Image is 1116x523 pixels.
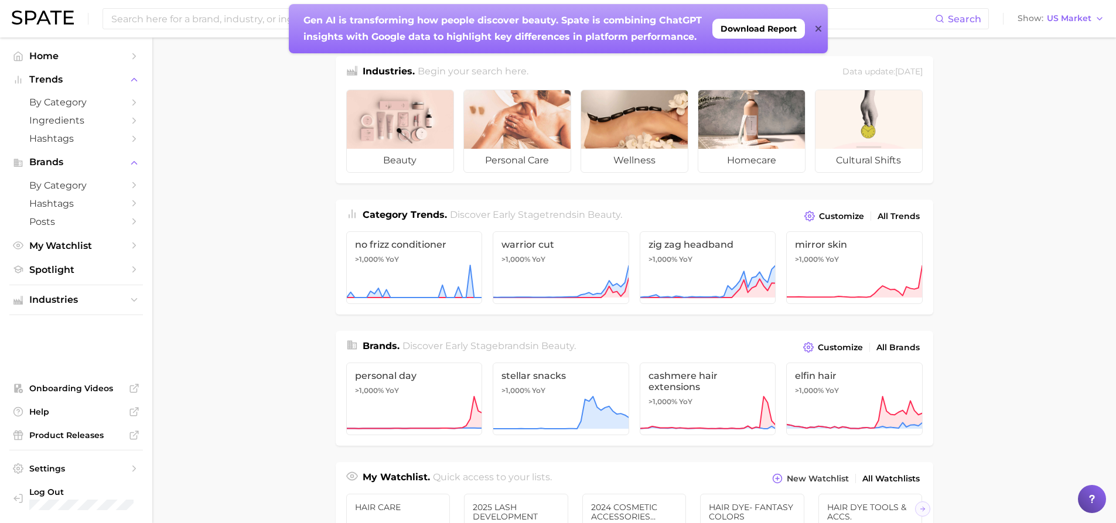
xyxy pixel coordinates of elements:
a: cultural shifts [815,90,923,173]
a: homecare [698,90,806,173]
span: Brands . [363,340,400,351]
button: New Watchlist [769,470,851,487]
a: All Brands [873,340,923,355]
span: Onboarding Videos [29,383,123,394]
span: >1,000% [355,386,384,395]
span: US Market [1047,15,1091,22]
span: cultural shifts [815,149,922,172]
a: by Category [9,176,143,194]
span: Settings [29,463,123,474]
span: Ingredients [29,115,123,126]
a: Spotlight [9,261,143,279]
span: Hashtags [29,198,123,209]
button: Scroll Right [915,501,930,517]
a: by Category [9,93,143,111]
h1: Industries. [363,64,415,80]
span: Product Releases [29,430,123,440]
span: YoY [825,255,839,264]
span: beauty [541,340,574,351]
a: Settings [9,460,143,477]
span: 2025 LASH DEVELOPMENT [473,503,559,521]
a: cashmere hair extensions>1,000% YoY [640,363,776,435]
a: stellar snacks>1,000% YoY [493,363,629,435]
span: Show [1018,15,1043,22]
span: Hashtags [29,133,123,144]
a: Posts [9,213,143,231]
button: ShowUS Market [1015,11,1107,26]
span: warrior cut [501,239,620,250]
span: All Brands [876,343,920,353]
span: Customize [818,343,863,353]
span: Home [29,50,123,61]
span: mirror skin [795,239,914,250]
span: Discover Early Stage brands in . [402,340,576,351]
a: Hashtags [9,129,143,148]
a: elfin hair>1,000% YoY [786,363,923,435]
h1: My Watchlist. [363,470,430,487]
span: Category Trends . [363,209,447,220]
a: All Watchlists [859,471,923,487]
span: All Trends [878,211,920,221]
span: >1,000% [649,397,677,406]
span: YoY [679,255,692,264]
span: Spotlight [29,264,123,275]
span: stellar snacks [501,370,620,381]
a: All Trends [875,208,923,224]
span: Help [29,406,123,417]
span: >1,000% [501,255,530,264]
a: zig zag headband>1,000% YoY [640,231,776,304]
span: Posts [29,216,123,227]
a: personal care [463,90,571,173]
span: YoY [532,255,545,264]
button: Customize [801,208,866,224]
span: by Category [29,97,123,108]
span: beauty [347,149,453,172]
span: homecare [698,149,805,172]
span: >1,000% [355,255,384,264]
span: 2024 COSMETIC ACCESSORIES DEVELOPMENT [591,503,678,521]
button: Industries [9,291,143,309]
a: Help [9,403,143,421]
button: Customize [800,339,865,355]
a: no frizz conditioner>1,000% YoY [346,231,483,304]
span: >1,000% [795,386,824,395]
span: Discover Early Stage trends in . [450,209,622,220]
h2: Begin your search here. [418,64,528,80]
span: HAIR DYE TOOLS & ACCS. [827,503,914,521]
span: All Watchlists [862,474,920,484]
span: HAIR CARE [355,503,442,512]
span: Log Out [29,487,152,497]
a: warrior cut>1,000% YoY [493,231,629,304]
span: by Category [29,180,123,191]
a: personal day>1,000% YoY [346,363,483,435]
button: Trends [9,71,143,88]
span: zig zag headband [649,239,767,250]
a: Product Releases [9,426,143,444]
a: Home [9,47,143,65]
span: YoY [385,255,399,264]
a: mirror skin>1,000% YoY [786,231,923,304]
span: no frizz conditioner [355,239,474,250]
span: Industries [29,295,123,305]
span: YoY [532,386,545,395]
span: YoY [679,397,692,406]
span: personal care [464,149,571,172]
a: Log out. Currently logged in with e-mail m-usarzewicz@aiibeauty.com. [9,483,143,514]
span: New Watchlist [787,474,849,484]
h2: Quick access to your lists. [433,470,552,487]
span: Trends [29,74,123,85]
span: HAIR DYE- FANTASY COLORS [709,503,796,521]
span: >1,000% [795,255,824,264]
a: Hashtags [9,194,143,213]
a: wellness [581,90,688,173]
span: personal day [355,370,474,381]
span: beauty [588,209,620,220]
button: Brands [9,153,143,171]
div: Data update: [DATE] [842,64,923,80]
span: My Watchlist [29,240,123,251]
a: beauty [346,90,454,173]
span: Brands [29,157,123,168]
span: elfin hair [795,370,914,381]
span: wellness [581,149,688,172]
span: cashmere hair extensions [649,370,767,392]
